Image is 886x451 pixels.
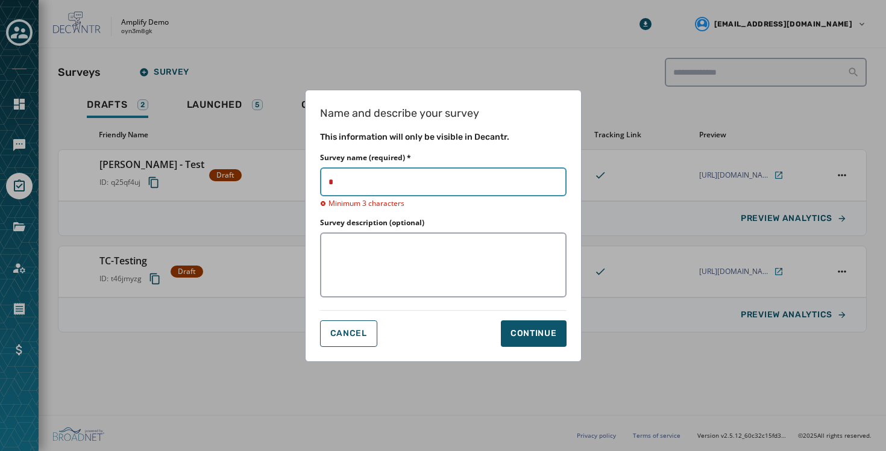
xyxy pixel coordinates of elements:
span: Minimum 3 characters [328,199,404,208]
button: Cancel [320,320,377,347]
button: Continue [501,320,567,347]
div: Continue [511,328,557,340]
label: Survey description (optional) [320,218,424,228]
h2: This information will only be visible in Decantr. [320,131,567,143]
span: Cancel [330,329,367,338]
label: Survey name (required) * [320,153,411,163]
h1: Name and describe your survey [320,105,567,122]
body: Rich Text Area [10,10,393,23]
